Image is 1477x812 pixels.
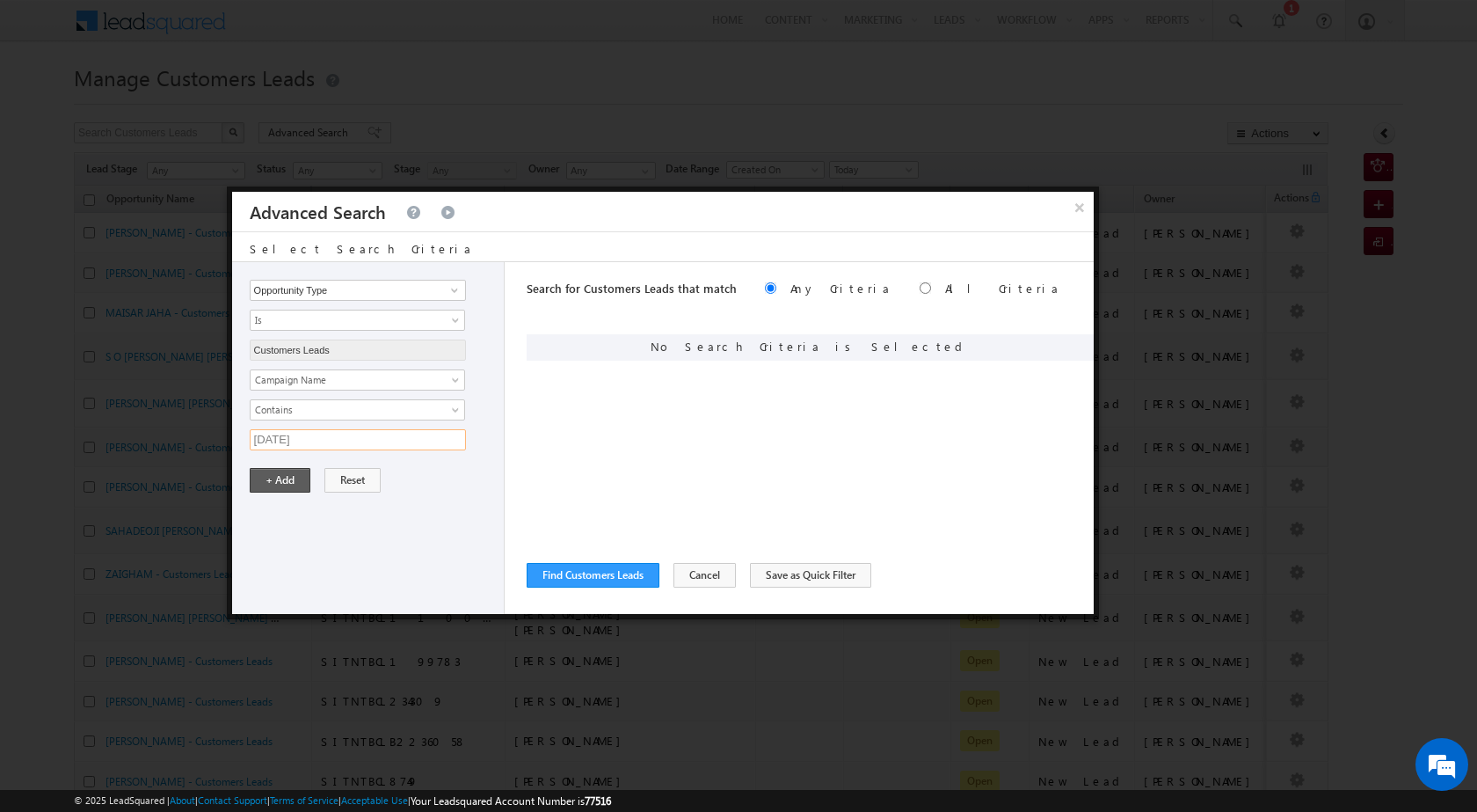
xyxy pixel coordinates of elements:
[251,402,441,418] span: Contains
[23,163,321,527] textarea: Type your message and hit 'Enter'
[585,794,611,808] span: 77516
[527,563,659,588] button: Find Customers Leads
[790,281,891,296] label: Any Criteria
[239,542,319,566] em: Start Chat
[288,9,331,51] div: Minimize live chat window
[527,281,737,296] span: Search for Customers Leads that match
[411,794,611,808] span: Your Leadsquared Account Number is
[250,192,386,231] h3: Advanced Search
[945,281,1060,296] label: All Criteria
[527,334,1094,361] div: No Search Criteria is Selected
[251,312,441,328] span: Is
[91,92,295,115] div: Chat with us now
[74,793,611,809] span: © 2025 LeadSquared | | | | |
[673,563,736,588] button: Cancel
[1066,192,1094,223] button: ×
[170,794,195,806] a: About
[341,794,408,806] a: Acceptable Use
[251,372,441,388] span: Campaign Name
[30,92,74,115] img: d_60004797649_company_0_60004797649
[250,280,466,301] input: Type to Search
[250,369,465,391] a: Campaign Name
[750,563,871,588] button: Save as Quick Filter
[250,399,465,421] a: Contains
[250,241,473,256] span: Select Search Criteria
[250,340,466,361] input: Type to Search
[270,794,338,806] a: Terms of Service
[250,310,465,331] a: Is
[441,282,463,299] a: Show All Items
[324,468,381,493] button: Reset
[198,794,267,806] a: Contact Support
[250,468,310,493] button: + Add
